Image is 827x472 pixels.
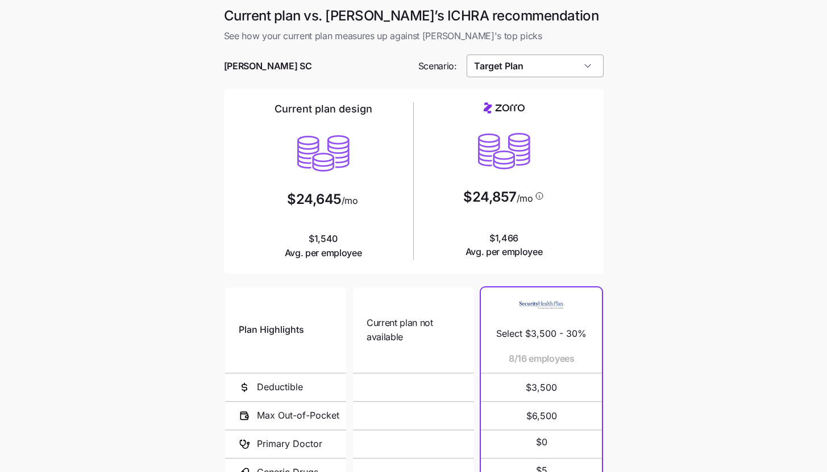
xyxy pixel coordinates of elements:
[287,193,342,206] span: $24,645
[367,316,460,344] span: Current plan not available
[285,246,362,260] span: Avg. per employee
[257,408,339,423] span: Max Out-of-Pocket
[536,435,547,449] span: $0
[494,374,588,401] span: $3,500
[466,231,543,260] span: $1,466
[275,102,372,116] h2: Current plan design
[519,294,564,316] img: Carrier
[224,7,604,24] h1: Current plan vs. [PERSON_NAME]’s ICHRA recommendation
[342,196,358,205] span: /mo
[224,29,604,43] span: See how your current plan measures up against [PERSON_NAME]'s top picks
[257,437,322,451] span: Primary Doctor
[494,402,588,429] span: $6,500
[517,194,533,203] span: /mo
[509,352,575,366] span: 8/16 employees
[257,380,303,394] span: Deductible
[418,59,457,73] span: Scenario:
[496,327,587,341] span: Select $3,500 - 30%
[224,59,312,73] span: [PERSON_NAME] SC
[463,190,517,204] span: $24,857
[239,323,304,337] span: Plan Highlights
[466,245,543,259] span: Avg. per employee
[285,232,362,260] span: $1,540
